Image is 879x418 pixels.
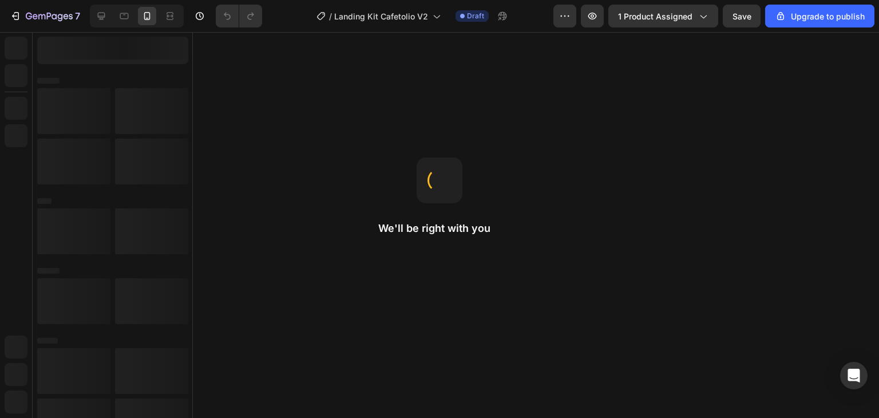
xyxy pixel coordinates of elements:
button: 7 [5,5,85,27]
h2: We'll be right with you [378,222,501,235]
div: Open Intercom Messenger [840,362,868,389]
button: Upgrade to publish [765,5,874,27]
span: 1 product assigned [618,10,692,22]
button: Save [723,5,761,27]
span: / [329,10,332,22]
div: Upgrade to publish [775,10,865,22]
p: 7 [75,9,80,23]
span: Save [732,11,751,21]
div: Undo/Redo [216,5,262,27]
span: Draft [467,11,484,21]
button: 1 product assigned [608,5,718,27]
span: Landing Kit Cafetolio V2 [334,10,428,22]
